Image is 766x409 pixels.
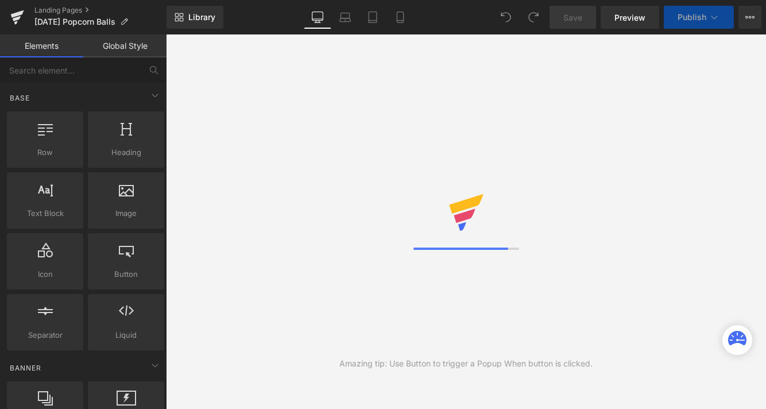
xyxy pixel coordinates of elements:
[167,6,223,29] a: New Library
[83,34,167,57] a: Global Style
[10,207,80,219] span: Text Block
[188,12,215,22] span: Library
[9,92,31,103] span: Base
[331,6,359,29] a: Laptop
[601,6,659,29] a: Preview
[678,13,706,22] span: Publish
[614,11,645,24] span: Preview
[738,6,761,29] button: More
[522,6,545,29] button: Redo
[563,11,582,24] span: Save
[34,17,115,26] span: [DATE] Popcorn Balls
[10,329,80,341] span: Separator
[386,6,414,29] a: Mobile
[91,329,161,341] span: Liquid
[91,268,161,280] span: Button
[10,146,80,159] span: Row
[304,6,331,29] a: Desktop
[494,6,517,29] button: Undo
[91,146,161,159] span: Heading
[359,6,386,29] a: Tablet
[34,6,167,15] a: Landing Pages
[9,362,42,373] span: Banner
[91,207,161,219] span: Image
[664,6,734,29] button: Publish
[339,357,593,370] div: Amazing tip: Use Button to trigger a Popup When button is clicked.
[10,268,80,280] span: Icon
